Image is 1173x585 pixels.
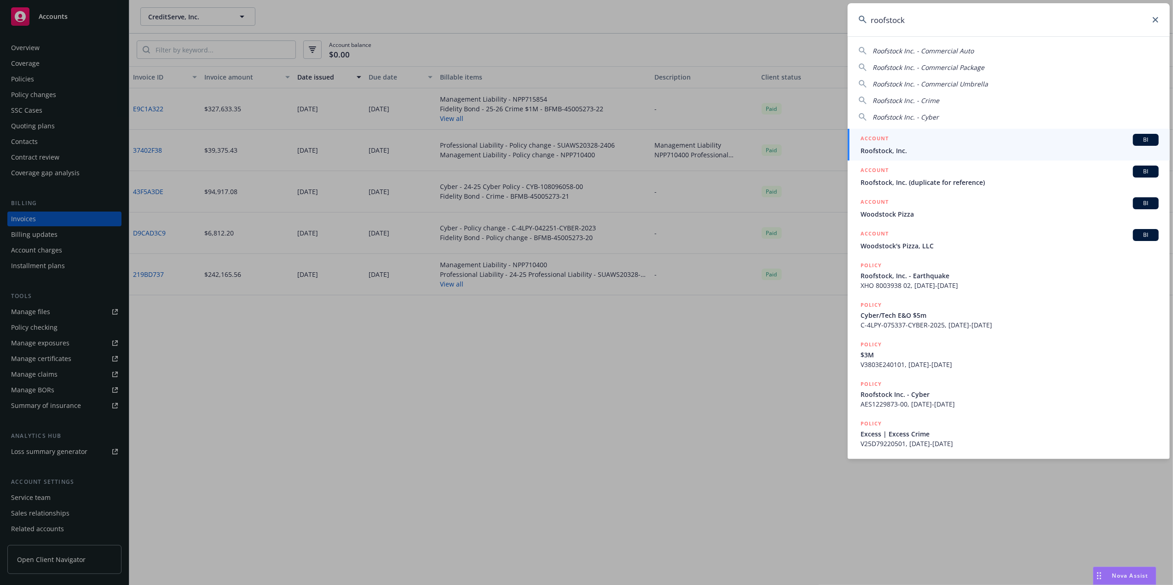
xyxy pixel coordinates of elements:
span: V3803E240101, [DATE]-[DATE] [861,360,1159,369]
a: ACCOUNTBIWoodstock's Pizza, LLC [848,224,1170,256]
h5: POLICY [861,300,882,310]
span: Roofstock Inc. - Crime [873,96,939,105]
a: ACCOUNTBIWoodstock Pizza [848,192,1170,224]
span: V25D79220501, [DATE]-[DATE] [861,439,1159,448]
span: BI [1137,231,1155,239]
a: ACCOUNTBIRoofstock, Inc. (duplicate for reference) [848,161,1170,192]
span: $3M [861,350,1159,360]
span: C-4LPY-075337-CYBER-2025, [DATE]-[DATE] [861,320,1159,330]
a: POLICYRoofstock Inc. - CyberAES1229873-00, [DATE]-[DATE] [848,374,1170,414]
span: Roofstock Inc. - Commercial Auto [873,46,974,55]
h5: ACCOUNT [861,229,889,240]
span: Roofstock Inc. - Commercial Umbrella [873,80,988,88]
span: XHO 8003938 02, [DATE]-[DATE] [861,281,1159,290]
span: Roofstock Inc. - Cyber [861,390,1159,399]
span: Excess | Excess Crime [861,429,1159,439]
h5: ACCOUNT [861,166,889,177]
h5: POLICY [861,261,882,270]
span: Woodstock Pizza [861,209,1159,219]
span: Roofstock Inc. - Commercial Package [873,63,984,72]
a: POLICYRoofstock, Inc. - EarthquakeXHO 8003938 02, [DATE]-[DATE] [848,256,1170,295]
a: POLICYExcess | Excess CrimeV25D79220501, [DATE]-[DATE] [848,414,1170,453]
span: BI [1137,136,1155,144]
div: Drag to move [1093,567,1105,585]
h5: POLICY [861,340,882,349]
span: Nova Assist [1112,572,1149,579]
span: Roofstock Inc. - Cyber [873,113,939,121]
span: BI [1137,199,1155,207]
span: Roofstock, Inc. - Earthquake [861,271,1159,281]
button: Nova Assist [1093,567,1156,585]
h5: ACCOUNT [861,134,889,145]
h5: ACCOUNT [861,197,889,208]
a: POLICYCyber/Tech E&O $5mC-4LPY-075337-CYBER-2025, [DATE]-[DATE] [848,295,1170,335]
a: POLICY$3MV3803E240101, [DATE]-[DATE] [848,335,1170,374]
h5: POLICY [861,419,882,428]
span: AES1229873-00, [DATE]-[DATE] [861,399,1159,409]
span: Woodstock's Pizza, LLC [861,241,1159,251]
span: Roofstock, Inc. (duplicate for reference) [861,178,1159,187]
input: Search... [848,3,1170,36]
span: Cyber/Tech E&O $5m [861,310,1159,320]
span: BI [1137,167,1155,176]
a: ACCOUNTBIRoofstock, Inc. [848,129,1170,161]
span: Roofstock, Inc. [861,146,1159,155]
h5: POLICY [861,379,882,389]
